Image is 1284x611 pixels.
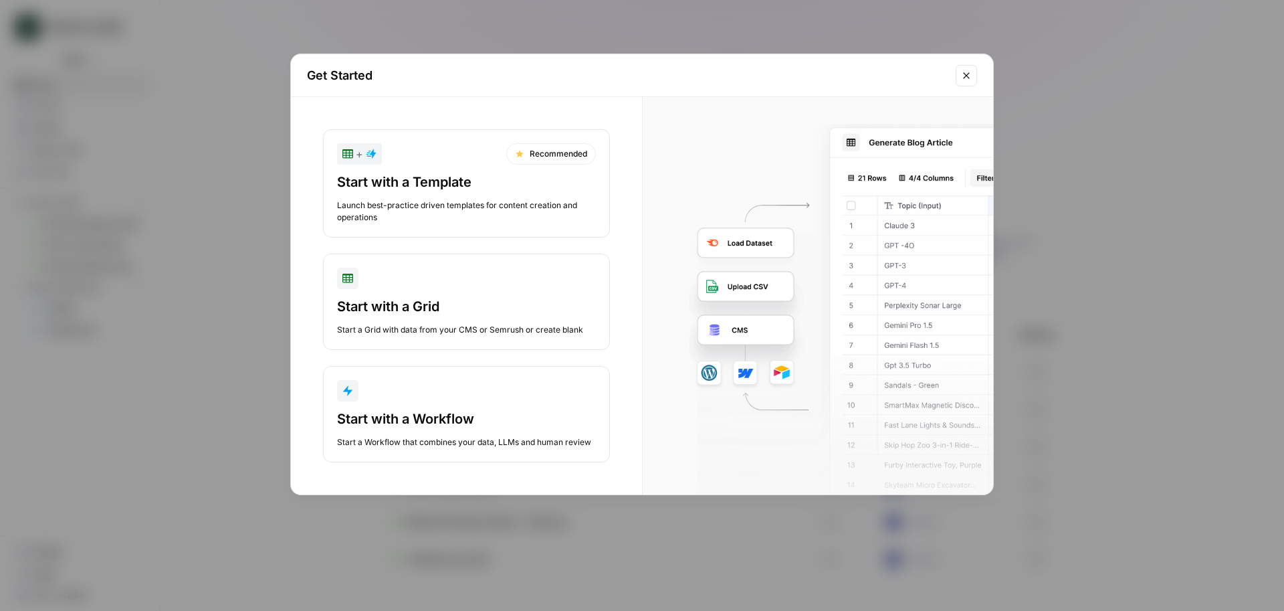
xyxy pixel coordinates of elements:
[323,366,610,462] button: Start with a WorkflowStart a Workflow that combines your data, LLMs and human review
[956,65,977,86] button: Close modal
[506,143,596,165] div: Recommended
[307,66,948,85] h2: Get Started
[337,297,596,316] div: Start with a Grid
[323,129,610,238] button: +RecommendedStart with a TemplateLaunch best-practice driven templates for content creation and o...
[337,436,596,448] div: Start a Workflow that combines your data, LLMs and human review
[342,146,377,162] div: +
[337,324,596,336] div: Start a Grid with data from your CMS or Semrush or create blank
[337,173,596,191] div: Start with a Template
[323,254,610,350] button: Start with a GridStart a Grid with data from your CMS or Semrush or create blank
[337,410,596,428] div: Start with a Workflow
[337,199,596,224] div: Launch best-practice driven templates for content creation and operations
